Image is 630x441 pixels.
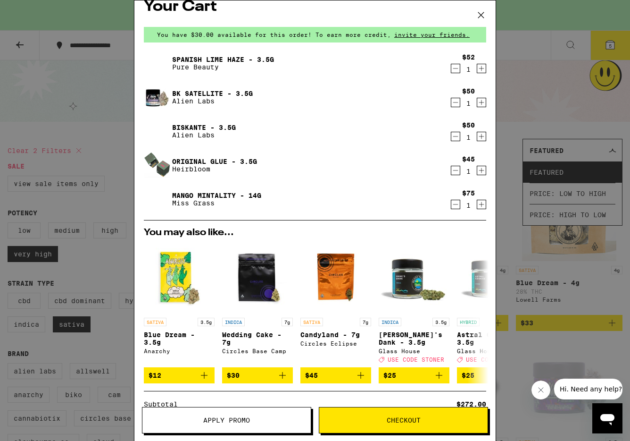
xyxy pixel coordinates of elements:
span: $25 [462,372,474,379]
p: Heirbloom [172,165,257,173]
span: $45 [305,372,318,379]
img: Glass House - Hank's Dank - 3.5g [379,242,449,313]
div: 1 [462,66,475,73]
a: Open page for Hank's Dank - 3.5g from Glass House [379,242,449,367]
button: Decrement [451,132,460,141]
img: Glass House - Astral Cookies - 3.5g [457,242,528,313]
p: Astral Cookies - 3.5g [457,331,528,346]
a: Open page for Wedding Cake - 7g from Circles Base Camp [222,242,293,367]
button: Increment [477,200,486,209]
a: Original Glue - 3.5g [172,158,257,165]
button: Decrement [451,166,460,175]
span: invite your friends. [391,32,473,38]
span: Checkout [387,417,421,424]
p: 3.5g [432,318,449,326]
div: Subtotal [144,401,184,407]
img: BK Satellite - 3.5g [144,84,170,110]
div: Circles Eclipse [300,340,371,347]
p: 7g [282,318,293,326]
button: Decrement [451,64,460,73]
a: Biskante - 3.5g [172,124,236,131]
span: USE CODE STONER [388,356,444,363]
div: Glass House [457,348,528,354]
button: Decrement [451,200,460,209]
a: Open page for Candyland - 7g from Circles Eclipse [300,242,371,367]
img: Biskante - 3.5g [144,118,170,144]
button: Add to bag [144,367,215,383]
div: $75 [462,189,475,197]
button: Increment [477,132,486,141]
div: 1 [462,100,475,107]
div: $52 [462,53,475,61]
span: $30 [227,372,240,379]
div: 1 [462,202,475,209]
span: Apply Promo [203,417,250,424]
button: Increment [477,64,486,73]
p: 3.5g [198,318,215,326]
div: $45 [462,155,475,163]
p: Wedding Cake - 7g [222,331,293,346]
button: Add to bag [457,367,528,383]
button: Add to bag [379,367,449,383]
span: USE CODE STONER [466,356,522,363]
p: HYBRID [457,318,480,326]
img: Spanish Lime Haze - 3.5g [144,50,170,76]
iframe: Close message [531,381,550,399]
p: Miss Grass [172,199,261,207]
span: You have $30.00 available for this order! To earn more credit, [157,32,391,38]
p: SATIVA [300,318,323,326]
div: You have $30.00 available for this order! To earn more credit,invite your friends. [144,27,486,42]
img: Mango Mintality - 14g [144,186,170,212]
a: Open page for Blue Dream - 3.5g from Anarchy [144,242,215,367]
a: Mango Mintality - 14g [172,192,261,199]
span: $12 [149,372,161,379]
span: $25 [383,372,396,379]
p: Blue Dream - 3.5g [144,331,215,346]
button: Decrement [451,98,460,107]
div: Anarchy [144,348,215,354]
img: Circles Eclipse - Candyland - 7g [300,242,371,313]
div: $50 [462,87,475,95]
button: Add to bag [222,367,293,383]
div: $272.00 [456,401,486,407]
div: $50 [462,121,475,129]
img: Original Glue - 3.5g [144,153,170,178]
button: Increment [477,98,486,107]
div: 1 [462,168,475,175]
button: Add to bag [300,367,371,383]
a: BK Satellite - 3.5g [172,90,253,97]
a: Open page for Astral Cookies - 3.5g from Glass House [457,242,528,367]
button: Apply Promo [142,407,311,433]
img: Anarchy - Blue Dream - 3.5g [144,242,215,313]
p: [PERSON_NAME]'s Dank - 3.5g [379,331,449,346]
button: Increment [477,166,486,175]
iframe: Button to launch messaging window [592,403,622,433]
a: Spanish Lime Haze - 3.5g [172,56,274,63]
iframe: Message from company [554,379,622,399]
p: Alien Labs [172,131,236,139]
div: Glass House [379,348,449,354]
button: Checkout [319,407,488,433]
p: INDICA [222,318,245,326]
p: Alien Labs [172,97,253,105]
h2: You may also like... [144,228,486,237]
div: Circles Base Camp [222,348,293,354]
img: Circles Base Camp - Wedding Cake - 7g [222,242,293,313]
p: Candyland - 7g [300,331,371,339]
p: 7g [360,318,371,326]
p: Pure Beauty [172,63,274,71]
p: INDICA [379,318,401,326]
div: 1 [462,134,475,141]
